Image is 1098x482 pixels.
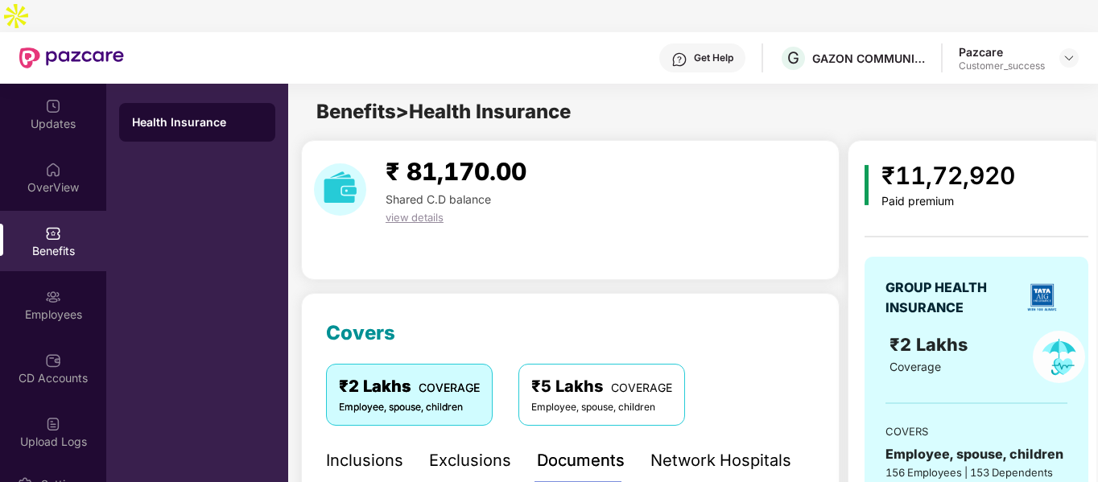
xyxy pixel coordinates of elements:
div: GAZON COMMUNICATIONS INDIA LIMITED [812,51,925,66]
div: Employee, spouse, children [339,400,480,415]
span: COVERAGE [611,381,672,394]
img: svg+xml;base64,PHN2ZyBpZD0iVXBsb2FkX0xvZ3MiIGRhdGEtbmFtZT0iVXBsb2FkIExvZ3MiIHhtbG5zPSJodHRwOi8vd3... [45,416,61,432]
span: ₹ 81,170.00 [386,157,526,186]
img: policyIcon [1033,331,1085,383]
div: COVERS [885,423,1067,439]
img: svg+xml;base64,PHN2ZyBpZD0iRW1wbG95ZWVzIiB4bWxucz0iaHR0cDovL3d3dy53My5vcmcvMjAwMC9zdmciIHdpZHRoPS... [45,289,61,305]
div: Pazcare [959,44,1045,60]
span: ₹2 Lakhs [890,334,972,355]
div: Network Hospitals [650,448,791,473]
span: Covers [326,321,395,344]
div: Documents [537,448,625,473]
div: Employee, spouse, children [885,444,1067,464]
img: icon [865,165,869,205]
img: svg+xml;base64,PHN2ZyBpZD0iQ0RfQWNjb3VudHMiIGRhdGEtbmFtZT0iQ0QgQWNjb3VudHMiIHhtbG5zPSJodHRwOi8vd3... [45,352,61,369]
div: GROUP HEALTH INSURANCE [885,278,1016,318]
img: insurerLogo [1022,277,1063,318]
div: Paid premium [881,195,1015,208]
span: Benefits > Health Insurance [316,100,571,123]
div: Inclusions [326,448,403,473]
img: svg+xml;base64,PHN2ZyBpZD0iRHJvcGRvd24tMzJ4MzIiIHhtbG5zPSJodHRwOi8vd3d3LnczLm9yZy8yMDAwL3N2ZyIgd2... [1063,51,1075,64]
span: Shared C.D balance [386,192,491,206]
img: New Pazcare Logo [19,47,124,68]
div: Employee, spouse, children [531,400,672,415]
span: COVERAGE [419,381,480,394]
div: Customer_success [959,60,1045,72]
div: Health Insurance [132,114,262,130]
div: Get Help [694,51,733,64]
span: G [787,48,799,68]
div: Exclusions [429,448,511,473]
img: svg+xml;base64,PHN2ZyBpZD0iQmVuZWZpdHMiIHhtbG5zPSJodHRwOi8vd3d3LnczLm9yZy8yMDAwL3N2ZyIgd2lkdGg9Ij... [45,225,61,241]
div: 156 Employees | 153 Dependents [885,464,1067,480]
span: view details [386,211,444,224]
div: ₹2 Lakhs [339,374,480,399]
img: download [314,163,366,216]
img: svg+xml;base64,PHN2ZyBpZD0iSGVscC0zMngzMiIgeG1sbnM9Imh0dHA6Ly93d3cudzMub3JnLzIwMDAvc3ZnIiB3aWR0aD... [671,51,687,68]
img: svg+xml;base64,PHN2ZyBpZD0iVXBkYXRlZCIgeG1sbnM9Imh0dHA6Ly93d3cudzMub3JnLzIwMDAvc3ZnIiB3aWR0aD0iMj... [45,98,61,114]
img: svg+xml;base64,PHN2ZyBpZD0iSG9tZSIgeG1sbnM9Imh0dHA6Ly93d3cudzMub3JnLzIwMDAvc3ZnIiB3aWR0aD0iMjAiIG... [45,162,61,178]
div: ₹11,72,920 [881,157,1015,195]
span: Coverage [890,360,941,373]
div: ₹5 Lakhs [531,374,672,399]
